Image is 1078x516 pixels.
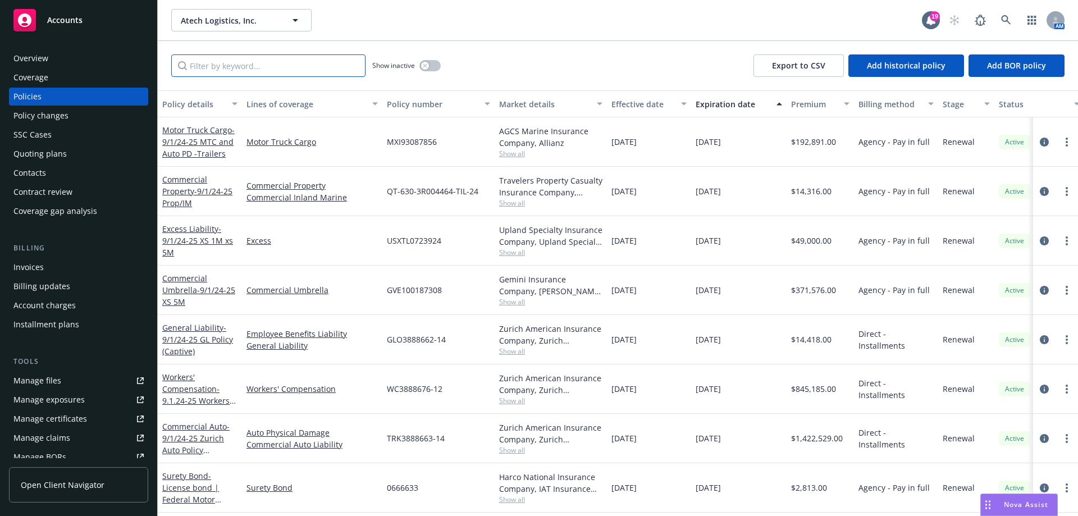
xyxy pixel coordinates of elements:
a: Report a Bug [969,9,992,31]
a: Start snowing [943,9,966,31]
div: Harco National Insurance Company, IAT Insurance Group [499,471,602,495]
a: Manage certificates [9,410,148,428]
span: - 9/1/24-25 XS 1M xs 5M [162,223,233,258]
span: Direct - Installments [858,427,934,450]
div: Account charges [13,296,76,314]
button: Billing method [854,90,938,117]
span: Show all [499,149,602,158]
span: [DATE] [611,136,637,148]
span: [DATE] [696,383,721,395]
a: circleInformation [1038,382,1051,396]
div: Manage certificates [13,410,87,428]
span: $845,185.00 [791,383,836,395]
a: Manage files [9,372,148,390]
span: Agency - Pay in full [858,136,930,148]
div: Billing [9,243,148,254]
div: Tools [9,356,148,367]
span: Add BOR policy [987,60,1046,71]
span: Agency - Pay in full [858,185,930,197]
button: Effective date [607,90,691,117]
div: Manage claims [13,429,70,447]
span: Agency - Pay in full [858,482,930,494]
div: Billing method [858,98,921,110]
a: more [1060,185,1074,198]
span: - 9/1/24-25 GL Policy (Captive) [162,322,233,357]
button: Add historical policy [848,54,964,77]
span: - 9.1.24-25 Workers Comp (Captive) [162,383,236,418]
span: Show all [499,248,602,257]
a: Motor Truck Cargo [246,136,378,148]
span: Direct - Installments [858,377,934,401]
div: Billing updates [13,277,70,295]
span: 0666633 [387,482,418,494]
div: Status [999,98,1067,110]
a: Commercial Property [246,180,378,191]
a: Policy changes [9,107,148,125]
span: TRK3888663-14 [387,432,445,444]
span: Renewal [943,432,975,444]
span: [DATE] [696,334,721,345]
div: Manage BORs [13,448,66,466]
a: more [1060,382,1074,396]
a: Employee Benefits Liability [246,328,378,340]
span: Export to CSV [772,60,825,71]
span: GLO3888662-14 [387,334,446,345]
a: circleInformation [1038,185,1051,198]
a: Surety Bond [246,482,378,494]
span: [DATE] [696,185,721,197]
div: Contacts [13,164,46,182]
div: Coverage gap analysis [13,202,97,220]
span: Active [1003,285,1026,295]
a: more [1060,432,1074,445]
a: Quoting plans [9,145,148,163]
a: more [1060,135,1074,149]
div: SSC Cases [13,126,52,144]
span: $14,418.00 [791,334,832,345]
div: Zurich American Insurance Company, Zurich Insurance Group, Artex risk [499,323,602,346]
a: General Liability [162,322,233,357]
div: Travelers Property Casualty Insurance Company, Travelers Insurance [499,175,602,198]
span: - 9/1/24-25 XS 5M [162,285,235,307]
span: $1,422,529.00 [791,432,843,444]
a: Excess Liability [162,223,233,258]
span: [DATE] [696,432,721,444]
div: Manage files [13,372,61,390]
button: Stage [938,90,994,117]
span: [DATE] [611,432,637,444]
span: Renewal [943,185,975,197]
a: Switch app [1021,9,1043,31]
span: Renewal [943,482,975,494]
a: Installment plans [9,316,148,334]
span: $192,891.00 [791,136,836,148]
span: Show all [499,495,602,504]
span: Renewal [943,334,975,345]
a: circleInformation [1038,284,1051,297]
button: Policy number [382,90,495,117]
div: Stage [943,98,977,110]
div: 19 [930,11,940,21]
a: Commercial Auto [162,421,230,467]
span: $14,316.00 [791,185,832,197]
span: $2,813.00 [791,482,827,494]
a: more [1060,481,1074,495]
span: - 9/1/24-25 MTC and Auto PD -Trailers [162,125,235,159]
span: QT-630-3R004464-TIL-24 [387,185,478,197]
button: Atech Logistics, Inc. [171,9,312,31]
a: Overview [9,49,148,67]
span: $371,576.00 [791,284,836,296]
a: Commercial Umbrella [162,273,235,307]
span: Show all [499,297,602,307]
a: Commercial Umbrella [246,284,378,296]
span: [DATE] [696,235,721,246]
a: Manage claims [9,429,148,447]
span: Nova Assist [1004,500,1048,509]
div: Policy number [387,98,478,110]
div: Effective date [611,98,674,110]
a: circleInformation [1038,333,1051,346]
a: Workers' Compensation [246,383,378,395]
span: Direct - Installments [858,328,934,351]
div: Policy details [162,98,225,110]
span: Agency - Pay in full [858,284,930,296]
span: Show all [499,198,602,208]
span: Show all [499,445,602,455]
